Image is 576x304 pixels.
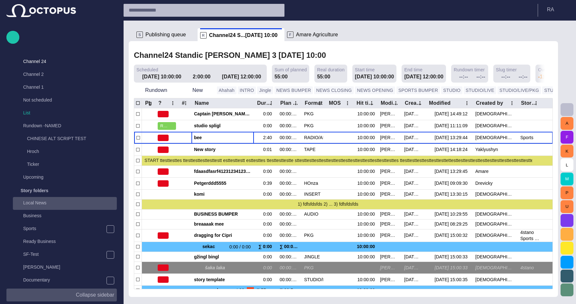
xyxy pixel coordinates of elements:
[202,242,226,252] span: sekac
[194,132,251,144] div: bee
[356,135,375,141] div: 10:00:00
[304,147,316,153] div: TAPE
[380,180,399,186] div: Stanislav Vedra (svedra)
[263,180,274,186] div: 0:39
[435,254,470,260] div: 9/5 15:00:33
[6,289,117,301] button: Collapse sidebar
[507,99,516,108] button: Created by column menu
[280,180,299,186] div: 00:00:00:00
[280,191,299,197] div: 00:00:00:00
[158,120,176,132] button: READY
[542,4,572,15] button: RA
[209,32,278,39] span: Channel24 S...[DATE] 10:00
[222,73,264,81] div: [DATE] 12:00:00
[280,211,299,217] div: 00:00:00:04
[317,67,344,73] span: Real duration
[475,232,515,238] div: Vedra
[280,265,299,271] div: 00:00:00:00
[14,133,117,146] div: CHINESE ALT SCRIPT TEST
[274,86,313,94] button: NEWS BUMPER
[404,221,423,227] div: 8/20 08:29:25
[263,111,274,117] div: 0:00
[314,86,354,94] button: NEWS CLOSING
[435,277,470,283] div: 9/5 15:00:35
[404,277,423,283] div: 8/19 10:29:04
[355,67,375,73] span: Start time
[404,67,423,73] span: End time
[304,135,323,141] div: RADIO/AMARE
[356,221,375,227] div: 10:00:00
[267,99,276,108] button: Duration column menu
[23,58,46,65] p: Channel 24
[356,191,375,197] div: 10:00:00
[198,28,284,41] div: RChannel24 S...[DATE] 10:00
[194,108,251,120] div: Captain Scott’s famous polar shipwreck as never seen before
[263,211,274,217] div: 0:00
[380,277,399,283] div: Stanislav Vedra (svedra)
[23,225,106,232] p: Sports
[305,100,322,106] div: Format
[475,254,515,260] div: Vedra
[14,146,117,158] div: Hroch
[380,147,399,153] div: Martin Honza (mhonza)
[405,100,423,106] div: Created
[10,210,117,223] div: Business
[356,168,375,174] div: 10:00:00
[263,123,274,129] div: 0:00
[356,180,375,186] div: 10:00:00
[404,211,423,217] div: 8/12 14:27:44
[404,73,443,81] div: [DATE] 12:00:00
[168,99,177,108] button: ? column menu
[10,223,117,236] div: Sports
[10,236,117,248] div: Ready Business
[194,232,251,238] span: dragging for Cipri
[181,99,190,108] button: # column menu
[280,242,299,252] div: ∑ 00:00:00:00
[142,73,184,81] div: [DATE] 10:00:00
[27,148,39,155] p: Hroch
[258,242,274,252] div: ∑ 0:00
[454,67,485,73] span: Rundown timer
[304,111,314,117] div: PKG
[561,186,573,199] button: P
[404,147,423,153] div: 9/1 16:04:54
[355,86,395,94] button: NEWS OPENING
[561,131,573,144] button: F
[194,229,251,242] div: dragging for Cipri
[542,86,571,94] button: STUDIO/VO
[23,174,43,180] p: Upcoming
[263,221,274,227] div: 0:00
[280,147,299,153] div: 00:00:00:00
[10,248,117,261] div: SF-Test
[356,111,375,117] div: 10:00:00
[263,168,274,174] div: 0:00
[435,147,470,153] div: 9/5 14:18:24
[194,277,251,283] span: story template
[475,211,515,217] div: Vedra
[280,111,299,117] div: 00:00:00:00
[475,180,495,186] div: Drevicky
[356,123,375,129] div: 10:00:00
[497,86,541,94] button: STUDIO/LIVE/PKG
[194,219,251,229] div: breaaaak mee
[181,132,189,144] div: 1
[23,122,61,129] p: Rundown -NAMED
[475,277,515,283] div: Vedra
[380,211,399,217] div: Martin Honza (mhonza)
[296,31,338,38] span: Amare Agriculture
[391,99,400,108] button: Modified by column menu
[194,254,251,260] span: gžingl bingl
[145,99,154,108] button: Pg column menu
[475,221,515,227] div: Vedra
[380,221,399,227] div: Stanislav Vedra (svedra)
[181,229,189,242] div: 2
[532,99,541,108] button: Story locations column menu
[291,99,300,108] button: Plan dur column menu
[435,168,470,174] div: 9/5 13:29:45
[194,144,251,156] div: New story
[263,191,274,197] div: 0:00
[14,158,117,171] div: Ticker
[475,135,515,141] div: Vedra
[280,221,299,227] div: 00:00:00:00
[356,277,375,283] div: 10:00:00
